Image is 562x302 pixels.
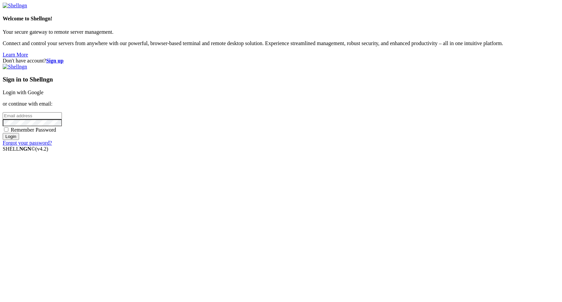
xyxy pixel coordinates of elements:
div: Don't have account? [3,58,559,64]
img: Shellngn [3,3,27,9]
span: 4.2.0 [35,146,49,152]
b: NGN [19,146,31,152]
p: Connect and control your servers from anywhere with our powerful, browser-based terminal and remo... [3,40,559,46]
input: Email address [3,112,62,119]
a: Forgot your password? [3,140,52,146]
a: Learn More [3,52,28,57]
a: Login with Google [3,90,43,95]
p: Your secure gateway to remote server management. [3,29,559,35]
img: Shellngn [3,64,27,70]
h4: Welcome to Shellngn! [3,16,559,22]
span: Remember Password [11,127,56,133]
input: Remember Password [4,127,8,132]
a: Sign up [46,58,64,63]
span: SHELL © [3,146,48,152]
p: or continue with email: [3,101,559,107]
input: Login [3,133,19,140]
h3: Sign in to Shellngn [3,76,559,83]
